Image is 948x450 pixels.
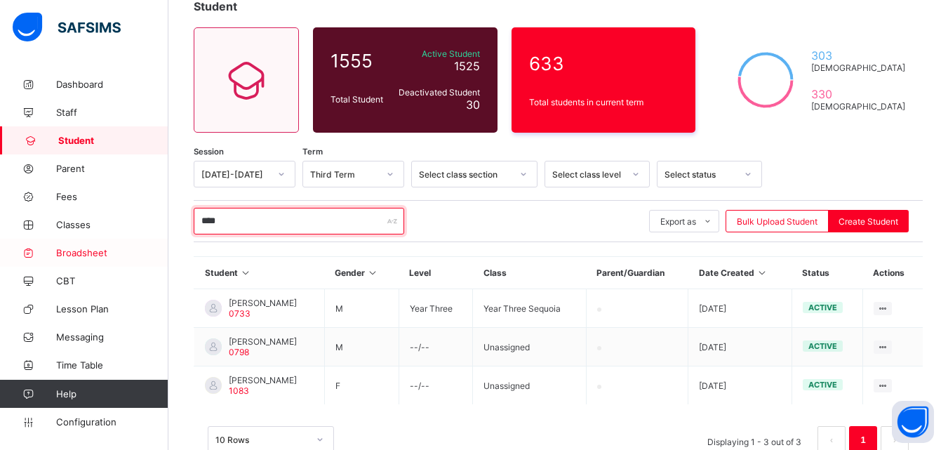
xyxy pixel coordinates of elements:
[201,169,269,180] div: [DATE]-[DATE]
[688,366,792,405] td: [DATE]
[56,416,168,428] span: Configuration
[862,257,923,289] th: Actions
[399,289,472,328] td: Year Three
[811,62,905,73] span: [DEMOGRAPHIC_DATA]
[56,79,168,90] span: Dashboard
[396,87,480,98] span: Deactivated Student
[811,87,905,101] span: 330
[56,388,168,399] span: Help
[808,380,837,390] span: active
[56,163,168,174] span: Parent
[324,257,399,289] th: Gender
[473,257,587,289] th: Class
[324,289,399,328] td: M
[466,98,480,112] span: 30
[792,257,862,289] th: Status
[856,431,869,449] a: 1
[302,147,323,157] span: Term
[367,267,379,278] i: Sort in Ascending Order
[13,13,121,42] img: safsims
[56,107,168,118] span: Staff
[660,216,696,227] span: Export as
[56,331,168,343] span: Messaging
[737,216,817,227] span: Bulk Upload Student
[56,247,168,258] span: Broadsheet
[56,191,168,202] span: Fees
[324,366,399,405] td: F
[808,341,837,351] span: active
[454,59,480,73] span: 1525
[892,401,934,443] button: Open asap
[396,48,480,59] span: Active Student
[839,216,898,227] span: Create Student
[229,347,249,357] span: 0798
[399,366,472,405] td: --/--
[473,289,587,328] td: Year Three Sequoia
[310,169,378,180] div: Third Term
[399,328,472,366] td: --/--
[229,298,297,308] span: [PERSON_NAME]
[688,257,792,289] th: Date Created
[399,257,472,289] th: Level
[811,101,905,112] span: [DEMOGRAPHIC_DATA]
[327,91,392,108] div: Total Student
[586,257,688,289] th: Parent/Guardian
[56,303,168,315] span: Lesson Plan
[331,50,389,72] span: 1555
[194,147,224,157] span: Session
[811,48,905,62] span: 303
[229,385,249,396] span: 1083
[419,169,512,180] div: Select class section
[194,257,325,289] th: Student
[665,169,736,180] div: Select status
[229,375,297,385] span: [PERSON_NAME]
[473,328,587,366] td: Unassigned
[56,219,168,230] span: Classes
[58,135,168,146] span: Student
[688,289,792,328] td: [DATE]
[756,267,768,278] i: Sort in Ascending Order
[688,328,792,366] td: [DATE]
[229,308,251,319] span: 0733
[240,267,252,278] i: Sort in Ascending Order
[808,303,837,312] span: active
[529,53,679,74] span: 633
[552,169,624,180] div: Select class level
[215,435,308,445] div: 10 Rows
[529,97,679,107] span: Total students in current term
[324,328,399,366] td: M
[229,336,297,347] span: [PERSON_NAME]
[56,359,168,371] span: Time Table
[473,366,587,405] td: Unassigned
[56,275,168,286] span: CBT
